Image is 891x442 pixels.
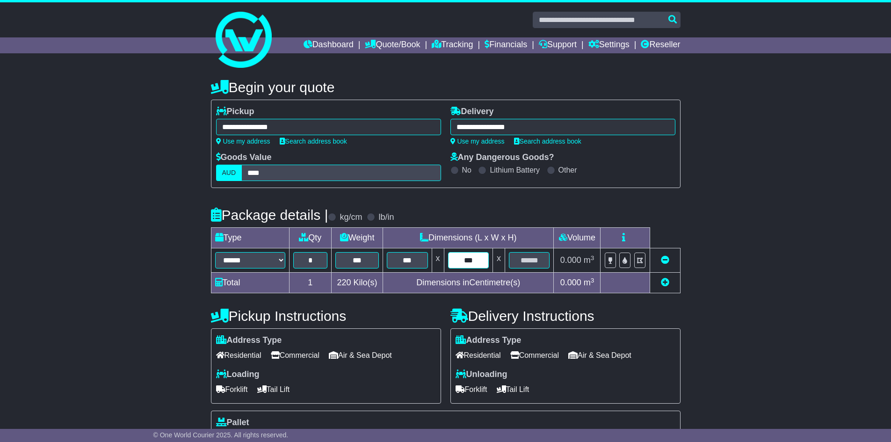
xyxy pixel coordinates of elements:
td: Kilo(s) [332,273,383,293]
td: x [493,248,505,273]
h4: Package details | [211,207,328,223]
h4: Begin your quote [211,80,681,95]
label: Address Type [216,335,282,346]
span: 0.000 [560,278,581,287]
span: Residential [456,348,501,362]
label: kg/cm [340,212,362,223]
label: Pallet [216,418,249,428]
span: 0.000 [560,255,581,265]
a: Financials [485,37,527,53]
label: Address Type [456,335,522,346]
label: AUD [216,165,242,181]
span: Air & Sea Depot [329,348,392,362]
span: Commercial [271,348,319,362]
span: © One World Courier 2025. All rights reserved. [153,431,289,439]
sup: 3 [591,254,594,261]
a: Settings [588,37,630,53]
span: Tail Lift [497,382,529,397]
label: Goods Value [216,152,272,163]
a: Remove this item [661,255,669,265]
td: Type [211,228,289,248]
span: Forklift [216,382,248,397]
span: m [584,278,594,287]
label: Loading [216,370,260,380]
span: 220 [337,278,351,287]
label: lb/in [378,212,394,223]
label: Unloading [456,370,507,380]
span: Commercial [510,348,559,362]
td: Dimensions (L x W x H) [383,228,554,248]
a: Dashboard [304,37,354,53]
h4: Delivery Instructions [450,308,681,324]
h4: Pickup Instructions [211,308,441,324]
label: Lithium Battery [490,166,540,174]
span: Air & Sea Depot [568,348,631,362]
a: Reseller [641,37,680,53]
td: 1 [289,273,332,293]
a: Add new item [661,278,669,287]
label: Other [558,166,577,174]
td: Dimensions in Centimetre(s) [383,273,554,293]
td: Qty [289,228,332,248]
a: Search address book [514,138,581,145]
a: Search address book [280,138,347,145]
span: m [584,255,594,265]
a: Quote/Book [365,37,420,53]
label: Pickup [216,107,254,117]
span: Forklift [456,382,487,397]
span: Residential [216,348,261,362]
sup: 3 [591,277,594,284]
a: Use my address [216,138,270,145]
label: No [462,166,471,174]
a: Support [539,37,577,53]
a: Use my address [450,138,505,145]
td: x [432,248,444,273]
span: Tail Lift [257,382,290,397]
td: Total [211,273,289,293]
label: Delivery [450,107,494,117]
td: Weight [332,228,383,248]
td: Volume [554,228,601,248]
label: Any Dangerous Goods? [450,152,554,163]
a: Tracking [432,37,473,53]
